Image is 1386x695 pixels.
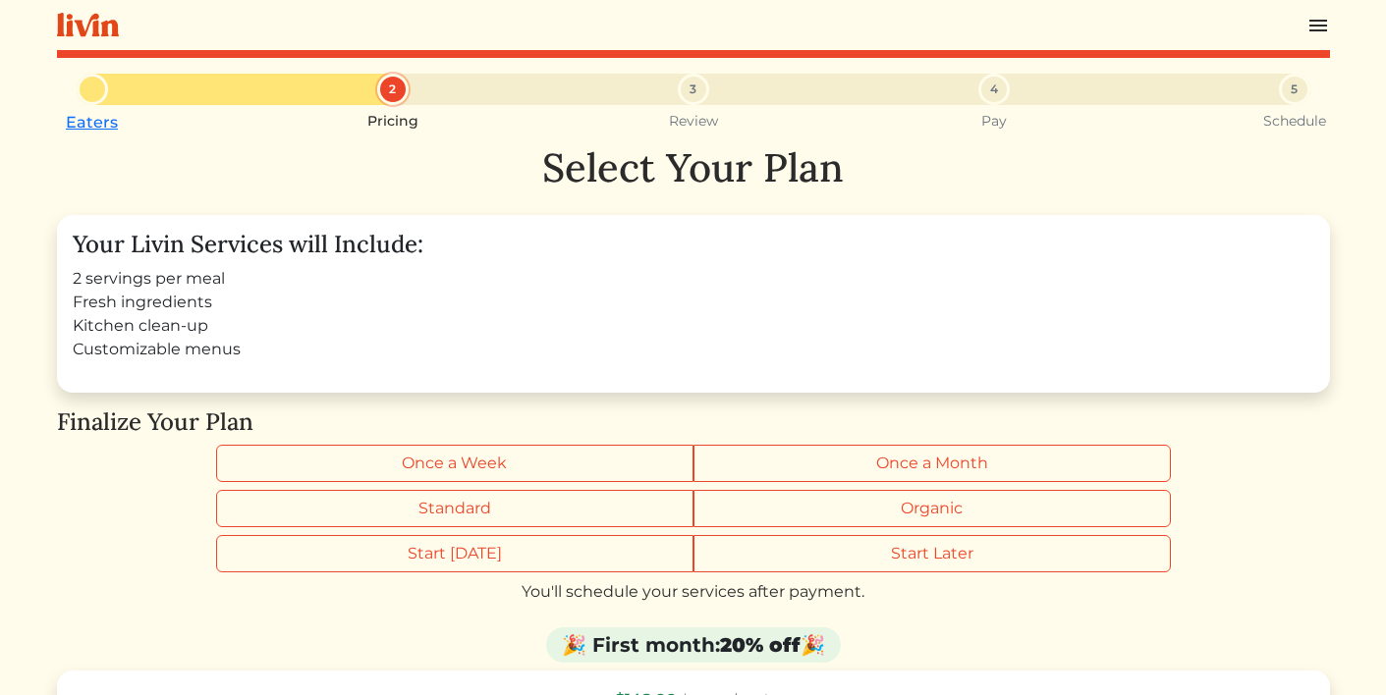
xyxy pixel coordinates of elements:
div: Billing frequency [216,445,1171,482]
span: 3 [690,80,696,98]
li: Fresh ingredients [73,291,1314,314]
span: 5 [1291,80,1298,98]
img: menu_hamburger-cb6d353cf0ecd9f46ceae1c99ecbeb4a00e71ca567a856bd81f57e9d8c17bb26.svg [1306,14,1330,37]
span: 2 [389,80,396,98]
img: livin-logo-a0d97d1a881af30f6274990eb6222085a2533c92bbd1e4f22c21b4f0d0e3210c.svg [57,13,119,37]
span: 4 [990,80,998,98]
small: Pricing [367,113,418,130]
h1: Select Your Plan [57,144,1330,191]
a: Eaters [66,113,118,132]
li: Kitchen clean-up [73,314,1314,338]
small: Review [669,113,718,130]
label: Organic [693,490,1171,527]
div: You'll schedule your services after payment. [57,580,1330,604]
label: Once a Month [693,445,1171,482]
small: Pay [981,113,1007,130]
div: Start timing [216,535,1171,572]
label: Start [DATE] [216,535,693,572]
strong: 20% off [720,633,801,657]
h4: Your Livin Services will Include: [73,231,1314,259]
label: Once a Week [216,445,693,482]
div: Grocery type [216,490,1171,527]
div: 🎉 First month: 🎉 [546,627,841,663]
li: Customizable menus [73,338,1314,361]
small: Schedule [1263,113,1326,130]
li: 2 servings per meal [73,267,1314,291]
label: Start Later [693,535,1171,572]
h4: Finalize Your Plan [57,408,1330,437]
label: Standard [216,490,693,527]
